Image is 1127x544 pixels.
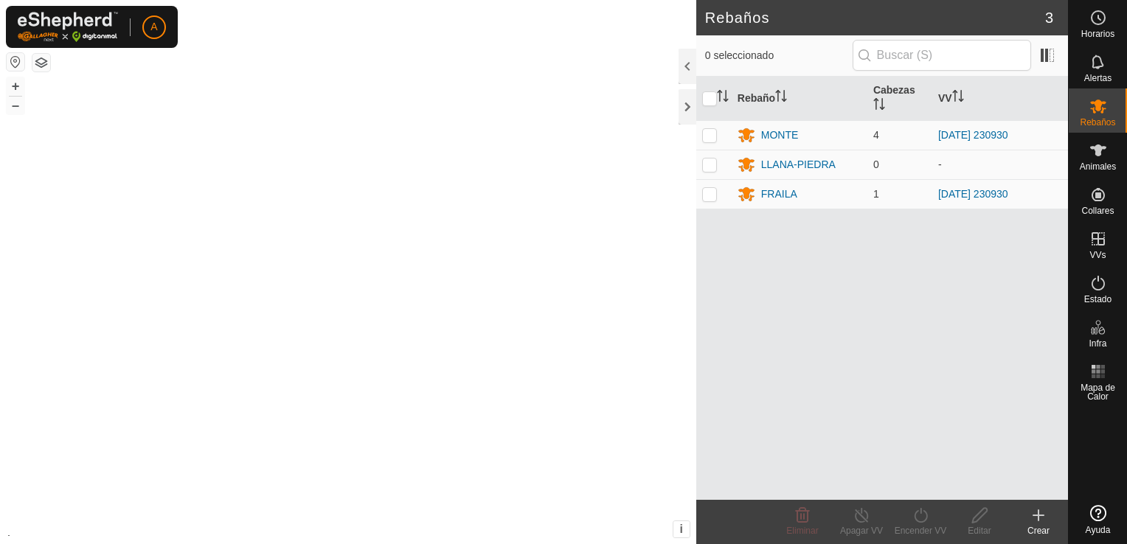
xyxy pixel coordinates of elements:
input: Buscar (S) [853,40,1031,71]
button: Capas del Mapa [32,54,50,72]
p-sorticon: Activar para ordenar [873,100,885,112]
th: VV [932,77,1068,121]
span: 0 seleccionado [705,48,853,63]
span: i [680,523,683,535]
span: Eliminar [786,526,818,536]
span: Mapa de Calor [1072,383,1123,401]
th: Cabezas [867,77,932,121]
span: 4 [873,129,879,141]
span: Rebaños [1080,118,1115,127]
div: FRAILA [761,186,797,202]
button: Restablecer Mapa [7,53,24,71]
span: 1 [873,188,879,200]
div: Apagar VV [832,524,891,537]
button: + [7,77,24,95]
span: Horarios [1081,29,1114,38]
span: A [150,19,157,35]
span: Alertas [1084,74,1112,83]
span: Estado [1084,295,1112,304]
span: 0 [873,158,879,170]
button: – [7,97,24,114]
a: [DATE] 230930 [938,188,1008,200]
img: Logo Gallagher [18,12,118,42]
p-sorticon: Activar para ordenar [775,92,787,104]
a: Ayuda [1069,499,1127,540]
span: VVs [1089,251,1106,259]
th: Rebaño [732,77,867,121]
span: Collares [1081,206,1114,215]
a: Contáctenos [375,525,424,538]
span: Infra [1089,339,1106,348]
div: Encender VV [891,524,950,537]
div: Editar [950,524,1009,537]
div: LLANA-PIEDRA [761,157,836,172]
div: Crear [1009,524,1068,537]
span: Animales [1080,162,1116,171]
td: - [932,150,1068,179]
p-sorticon: Activar para ordenar [952,92,964,104]
p-sorticon: Activar para ordenar [717,92,729,104]
button: i [673,521,690,537]
h2: Rebaños [705,9,1045,27]
a: Política de Privacidad [271,525,356,538]
div: MONTE [761,128,799,143]
span: Ayuda [1086,526,1111,534]
a: [DATE] 230930 [938,129,1008,141]
span: 3 [1045,7,1053,29]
